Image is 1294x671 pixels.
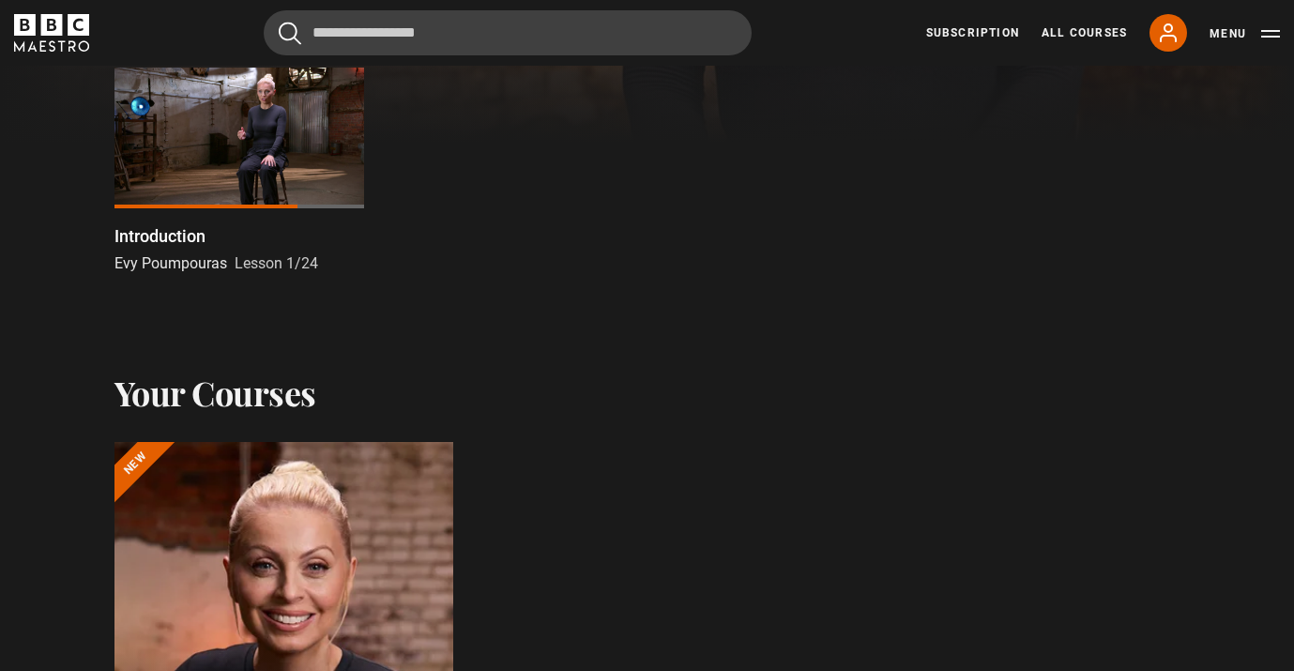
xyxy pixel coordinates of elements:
[235,254,318,272] span: Lesson 1/24
[1042,24,1127,41] a: All Courses
[926,24,1019,41] a: Subscription
[14,14,89,52] svg: BBC Maestro
[264,10,752,55] input: Search
[114,223,206,249] p: Introduction
[114,68,364,275] a: Introduction Evy Poumpouras Lesson 1/24
[279,22,301,45] button: Submit the search query
[114,254,227,272] span: Evy Poumpouras
[1210,24,1280,43] button: Toggle navigation
[114,373,316,412] h2: Your Courses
